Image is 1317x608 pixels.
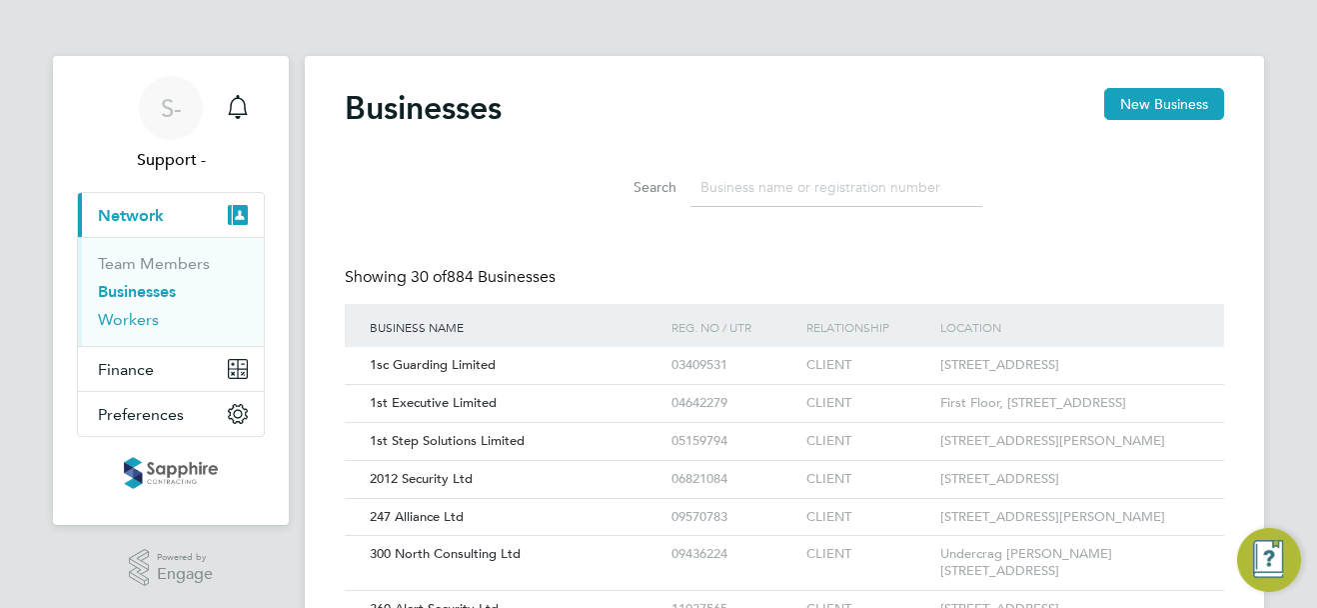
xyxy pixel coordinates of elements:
[411,267,447,287] span: 30 of
[666,423,800,460] div: 05159794
[801,304,935,350] div: Relationship
[666,347,800,384] div: 03409531
[1237,528,1301,592] button: Engage Resource Center
[370,470,473,487] span: 2012 Security Ltd
[365,346,1204,363] a: 1sc Guarding Limited03409531CLIENT[STREET_ADDRESS]
[78,193,264,237] button: Network
[587,178,676,196] label: Search
[98,310,159,329] a: Workers
[801,385,935,422] div: CLIENT
[666,499,800,536] div: 09570783
[129,549,214,587] a: Powered byEngage
[935,304,1204,350] div: Location
[77,148,265,172] span: Support -
[801,347,935,384] div: CLIENT
[98,282,176,301] a: Businesses
[666,385,800,422] div: 04642279
[370,545,521,562] span: 300 North Consulting Ltd
[935,423,1204,460] div: [STREET_ADDRESS][PERSON_NAME]
[1104,88,1224,120] button: New Business
[98,405,184,424] span: Preferences
[801,499,935,536] div: CLIENT
[365,304,666,350] div: Business Name
[801,423,935,460] div: CLIENT
[801,461,935,498] div: CLIENT
[345,267,560,288] div: Showing
[365,535,1204,552] a: 300 North Consulting Ltd09436224CLIENTUndercrag [PERSON_NAME][STREET_ADDRESS]
[801,536,935,573] div: CLIENT
[78,392,264,436] button: Preferences
[666,461,800,498] div: 06821084
[98,360,154,379] span: Finance
[370,508,464,525] span: 247 Alliance Ltd
[98,254,210,273] a: Team Members
[935,347,1204,384] div: [STREET_ADDRESS]
[370,432,525,449] span: 1st Step Solutions Limited
[370,356,496,373] span: 1sc Guarding Limited
[53,56,289,525] nav: Main navigation
[935,499,1204,536] div: [STREET_ADDRESS][PERSON_NAME]
[124,457,218,489] img: sapphire-logo-retina.png
[935,461,1204,498] div: [STREET_ADDRESS]
[365,422,1204,439] a: 1st Step Solutions Limited05159794CLIENT[STREET_ADDRESS][PERSON_NAME]
[365,498,1204,515] a: 247 Alliance Ltd09570783CLIENT[STREET_ADDRESS][PERSON_NAME]
[77,457,265,489] a: Go to home page
[78,237,264,346] div: Network
[935,536,1204,590] div: Undercrag [PERSON_NAME][STREET_ADDRESS]
[411,267,556,287] span: 884 Businesses
[666,304,800,350] div: Reg. No / UTR
[98,206,164,225] span: Network
[157,566,213,583] span: Engage
[365,590,1204,607] a: 360 Alert Security Ltd11037565CLIENT[STREET_ADDRESS]
[690,168,982,207] input: Business name or registration number
[365,384,1204,401] a: 1st Executive Limited04642279CLIENTFirst Floor, [STREET_ADDRESS]
[666,536,800,573] div: 09436224
[935,385,1204,422] div: First Floor, [STREET_ADDRESS]
[365,460,1204,477] a: 2012 Security Ltd06821084CLIENT[STREET_ADDRESS]
[370,394,497,411] span: 1st Executive Limited
[157,549,213,566] span: Powered by
[161,95,182,121] span: S-
[345,88,502,128] h2: Businesses
[77,76,265,172] a: S-Support -
[78,347,264,391] button: Finance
